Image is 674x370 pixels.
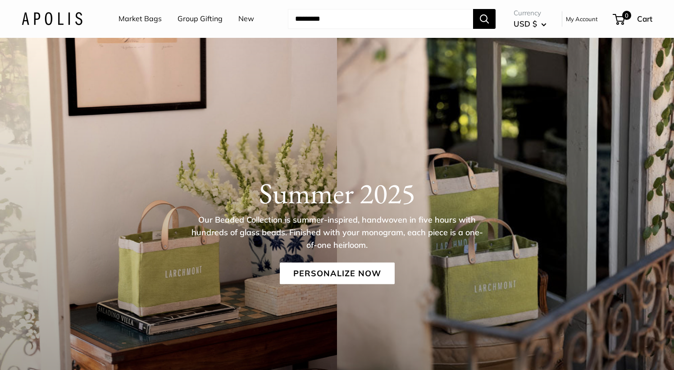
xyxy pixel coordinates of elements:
[514,7,546,19] span: Currency
[178,12,223,26] a: Group Gifting
[514,19,537,28] span: USD $
[22,12,82,25] img: Apolis
[637,14,652,23] span: Cart
[622,11,631,20] span: 0
[614,12,652,26] a: 0 Cart
[514,17,546,31] button: USD $
[238,12,254,26] a: New
[191,214,483,251] p: Our Beaded Collection is summer-inspired, handwoven in five hours with hundreds of glass beads. F...
[288,9,473,29] input: Search...
[22,176,652,210] h1: Summer 2025
[473,9,496,29] button: Search
[566,14,598,24] a: My Account
[118,12,162,26] a: Market Bags
[280,263,395,284] a: Personalize Now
